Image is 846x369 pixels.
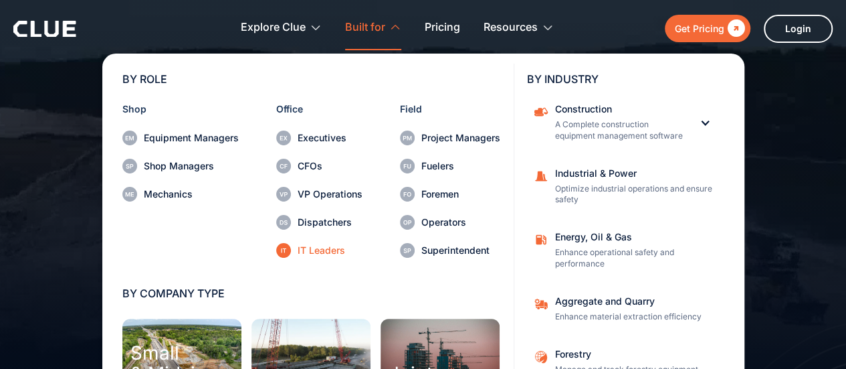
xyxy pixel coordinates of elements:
a: Dispatchers [276,215,362,230]
div: Equipment Managers [144,133,239,143]
div: VP Operations [298,190,362,199]
div: ConstructionConstructionA Complete construction equipment management software [527,98,724,149]
a: Aggregate and QuarryEnhance material extraction efficiency [527,290,724,329]
a: Get Pricing [665,15,750,42]
p: Enhance material extraction efficiency [555,311,716,323]
img: Aggregate and Quarry [534,297,548,311]
a: IT Leaders [276,243,362,258]
div: Executives [298,133,362,143]
div: Industrial & Power [555,169,716,178]
div: Field [400,104,500,114]
a: Login [764,15,833,43]
div: Get Pricing [675,20,724,37]
a: Shop Managers [122,159,239,173]
nav: Built for [13,50,833,369]
p: A Complete construction equipment management software [555,119,689,142]
a: Fuelers [400,159,500,173]
div: Built for [345,7,385,49]
a: Energy, Oil & GasEnhance operational safety and performance [527,226,724,277]
div:  [724,20,745,37]
div: BY INDUSTRY [527,74,724,84]
div: IT Leaders [298,246,362,255]
div: Foremen [421,190,500,199]
p: Optimize industrial operations and ensure safety [555,183,716,206]
div: Dispatchers [298,218,362,227]
div: Shop Managers [144,161,239,171]
a: Superintendent [400,243,500,258]
div: Project Managers [421,133,500,143]
a: Equipment Managers [122,131,239,145]
div: Forestry [555,350,716,359]
p: Enhance operational safety and performance [555,247,716,270]
a: Project Managers [400,131,500,145]
a: Industrial & PowerOptimize industrial operations and ensure safety [527,162,724,213]
a: ConstructionA Complete construction equipment management software [527,98,698,149]
img: fleet fuel icon [534,232,548,247]
a: CFOs [276,159,362,173]
div: Resources [484,7,554,49]
a: Operators [400,215,500,230]
iframe: Chat Widget [605,181,846,369]
div: Resources [484,7,538,49]
div: Aggregate and Quarry [555,297,716,306]
a: Mechanics [122,187,239,202]
div: Explore Clue [241,7,322,49]
div: Fuelers [421,161,500,171]
a: Executives [276,131,362,145]
img: Aggregate and Quarry [534,350,548,364]
img: Construction cone icon [534,169,548,183]
a: Pricing [425,7,460,49]
div: CFOs [298,161,362,171]
div: BY COMPANY TYPE [122,288,500,299]
div: Construction [555,104,689,114]
div: Superintendent [421,246,500,255]
div: Office [276,104,362,114]
a: Foremen [400,187,500,202]
div: Shop [122,104,239,114]
img: Construction [534,104,548,119]
a: VP Operations [276,187,362,202]
div: Energy, Oil & Gas [555,232,716,242]
div: Explore Clue [241,7,306,49]
div: Operators [421,218,500,227]
div: Mechanics [144,190,239,199]
div: BY ROLE [122,74,500,84]
div: Built for [345,7,401,49]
